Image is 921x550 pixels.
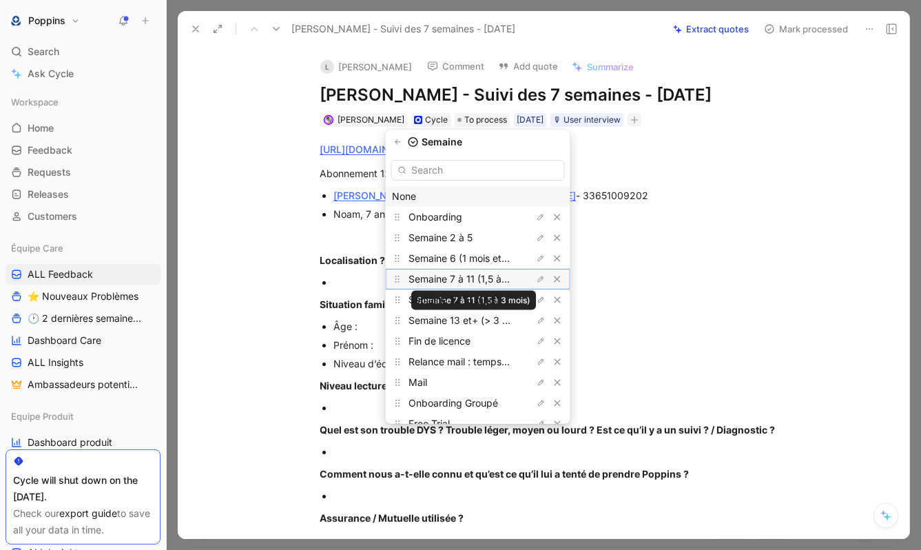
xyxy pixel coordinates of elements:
[408,314,526,326] span: Semaine 13 et+ (> 3 mois)
[386,352,570,372] div: Relance mail : temps de jeu insuffisant
[391,160,565,181] input: Search
[386,331,570,352] div: Fin de licence
[386,310,570,331] div: Semaine 13 et+ (> 3 mois)
[392,188,564,205] div: None
[408,294,499,305] span: Semaine 12 (3 mois)
[408,211,462,223] span: Onboarding
[408,418,450,429] span: Free Trial
[386,207,570,227] div: Onboarding
[408,335,470,347] span: Fin de licence
[408,252,530,264] span: Semaine 6 (1 mois et demi)
[408,376,427,388] span: Mail
[408,356,580,367] span: Relance mail : temps de jeu insuffisant
[386,393,570,414] div: Onboarding Groupé
[386,289,570,310] div: Semaine 12 (3 mois)
[386,135,570,149] div: Semaine
[408,232,473,243] span: Semaine 2 à 5
[386,372,570,393] div: Mail
[386,248,570,269] div: Semaine 6 (1 mois et demi)
[386,227,570,248] div: Semaine 2 à 5
[408,273,537,285] span: Semaine 7 à 11 (1,5 à 3 mois)
[386,414,570,434] div: Free Trial
[408,397,498,409] span: Onboarding Groupé
[386,269,570,289] div: Semaine 7 à 11 (1,5 à 3 mois)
